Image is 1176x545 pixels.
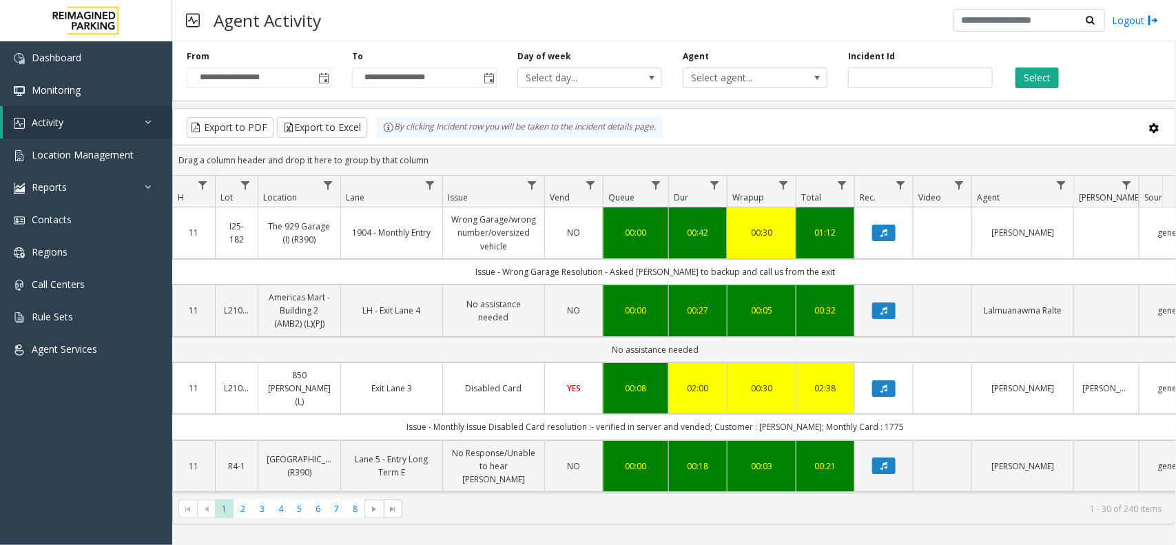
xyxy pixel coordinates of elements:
[518,68,632,88] span: Select day...
[14,247,25,258] img: 'icon'
[805,382,846,395] div: 02:38
[980,460,1065,473] a: [PERSON_NAME]
[451,298,536,324] a: No assistance needed
[677,382,719,395] a: 02:00
[224,220,249,246] a: I25-182
[612,304,660,317] a: 00:00
[553,382,595,395] a: YES
[736,304,787,317] a: 00:05
[32,245,68,258] span: Regions
[346,192,364,203] span: Lane
[567,382,581,394] span: YES
[677,460,719,473] div: 00:18
[677,226,719,239] a: 00:42
[568,305,581,316] span: NO
[805,226,846,239] a: 01:12
[612,382,660,395] a: 00:08
[568,227,581,238] span: NO
[732,192,764,203] span: Wrapup
[14,53,25,64] img: 'icon'
[316,68,331,88] span: Toggle popup
[32,310,73,323] span: Rule Sets
[848,50,895,63] label: Incident Id
[178,192,184,203] span: H
[352,50,363,63] label: To
[801,192,821,203] span: Total
[451,213,536,253] a: Wrong Garage/wrong number/oversized vehicle
[346,500,364,518] span: Page 8
[384,500,402,519] span: Go to the last page
[805,460,846,473] a: 00:21
[608,192,635,203] span: Queue
[736,226,787,239] a: 00:30
[32,116,63,129] span: Activity
[612,226,660,239] div: 00:00
[14,150,25,161] img: 'icon'
[309,500,327,518] span: Page 6
[674,192,688,203] span: Dur
[364,500,383,519] span: Go to the next page
[918,192,941,203] span: Video
[224,382,249,395] a: L21091600
[224,460,249,473] a: R4-1
[187,117,274,138] button: Export to PDF
[517,50,571,63] label: Day of week
[349,382,434,395] a: Exit Lane 3
[253,500,271,518] span: Page 3
[550,192,570,203] span: Vend
[683,68,798,88] span: Select agent...
[186,3,200,37] img: pageIcon
[1082,382,1131,395] a: [PERSON_NAME]
[950,176,969,194] a: Video Filter Menu
[14,280,25,291] img: 'icon'
[271,500,290,518] span: Page 4
[705,176,724,194] a: Dur Filter Menu
[14,312,25,323] img: 'icon'
[220,192,233,203] span: Lot
[736,382,787,395] a: 00:30
[181,382,207,395] a: 11
[277,117,367,138] button: Export to Excel
[1079,192,1142,203] span: [PERSON_NAME]
[236,176,255,194] a: Lot Filter Menu
[677,304,719,317] a: 00:27
[319,176,338,194] a: Location Filter Menu
[14,345,25,356] img: 'icon'
[448,192,468,203] span: Issue
[860,192,876,203] span: Rec.
[215,500,234,518] span: Page 1
[805,304,846,317] div: 00:32
[349,304,434,317] a: LH - Exit Lane 4
[1112,13,1159,28] a: Logout
[14,118,25,129] img: 'icon'
[234,500,252,518] span: Page 2
[3,106,172,138] a: Activity
[387,504,398,515] span: Go to the last page
[977,192,1000,203] span: Agent
[612,460,660,473] a: 00:00
[187,50,209,63] label: From
[327,500,346,518] span: Page 7
[1144,192,1171,203] span: Source
[32,181,67,194] span: Reports
[207,3,328,37] h3: Agent Activity
[173,176,1175,493] div: Data table
[581,176,600,194] a: Vend Filter Menu
[736,460,787,473] a: 00:03
[181,304,207,317] a: 11
[14,215,25,226] img: 'icon'
[369,504,380,515] span: Go to the next page
[181,460,207,473] a: 11
[224,304,249,317] a: L21036801
[173,148,1175,172] div: Drag a column header and drop it here to group by that column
